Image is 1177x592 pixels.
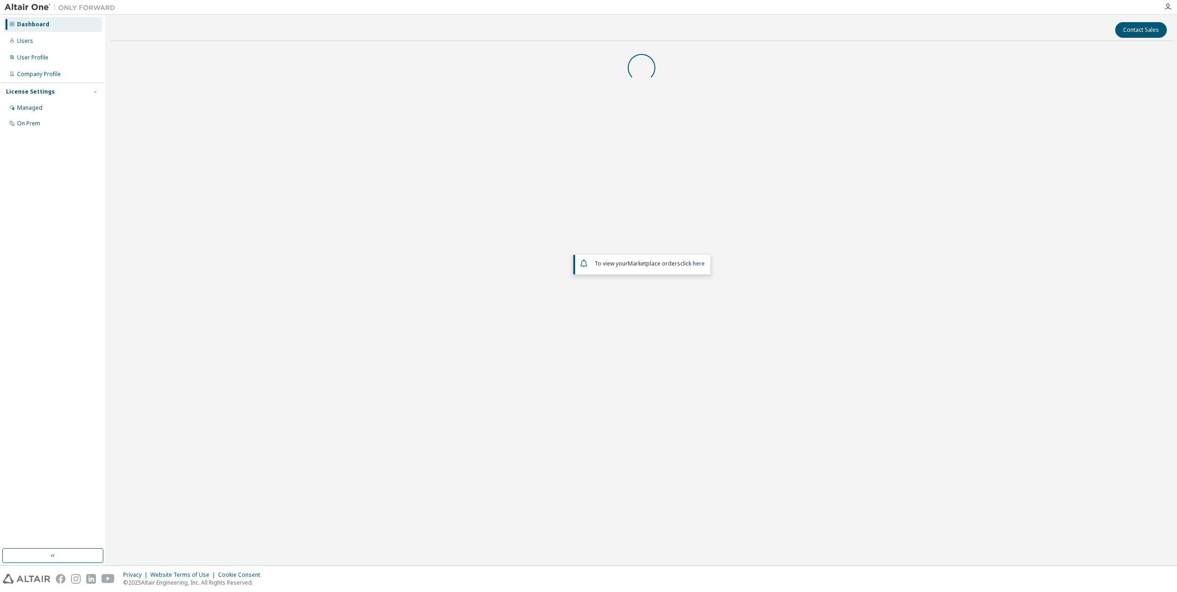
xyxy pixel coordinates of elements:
div: User Profile [17,54,48,61]
div: License Settings [6,88,55,95]
p: © 2025 Altair Engineering, Inc. All Rights Reserved. [123,579,266,586]
div: Privacy [123,571,150,579]
em: Marketplace orders [628,260,680,267]
div: Managed [17,104,42,112]
a: here [693,260,705,267]
img: altair_logo.svg [3,574,50,584]
div: Cookie Consent [218,571,266,579]
img: facebook.svg [56,574,65,584]
div: Dashboard [17,21,49,28]
img: linkedin.svg [86,574,96,584]
div: On Prem [17,120,40,127]
img: instagram.svg [71,574,81,584]
img: Altair One [5,3,120,12]
span: To view your click [594,260,705,267]
div: Website Terms of Use [150,571,218,579]
div: Company Profile [17,71,61,78]
img: youtube.svg [101,574,115,584]
button: Contact Sales [1115,22,1167,38]
div: Users [17,37,33,45]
